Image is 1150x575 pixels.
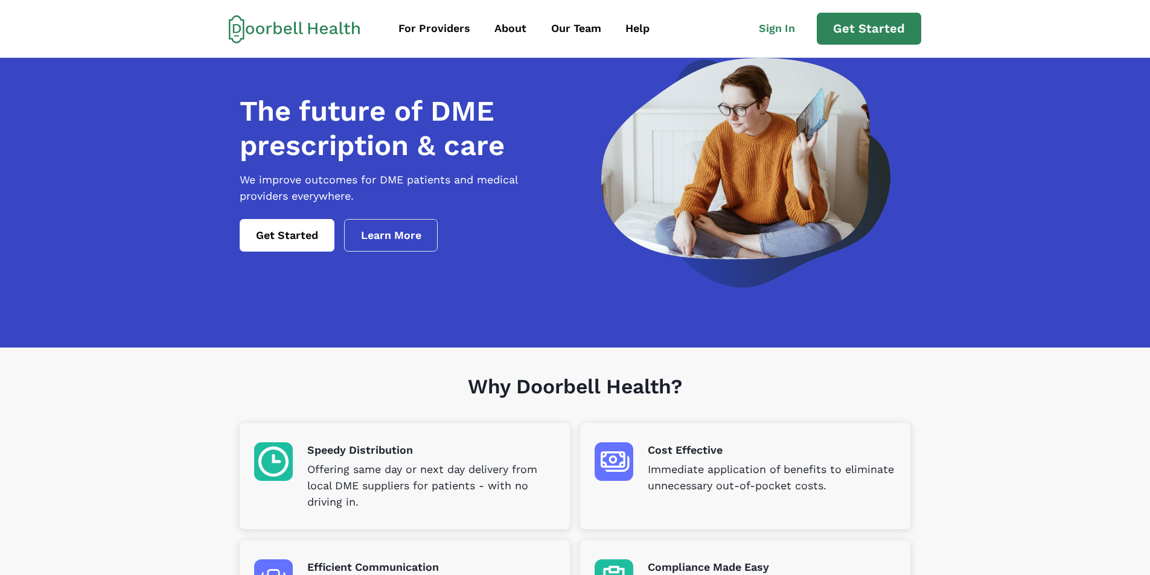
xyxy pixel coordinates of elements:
[240,94,568,162] h1: The future of DME prescription & care
[595,442,633,481] img: Cost Effective icon
[817,13,921,45] a: Get Started
[748,15,817,42] a: Sign In
[240,172,568,205] p: We improve outcomes for DME patients and medical providers everywhere.
[615,15,660,42] a: Help
[398,21,470,37] div: For Providers
[240,375,910,424] h1: Why Doorbell Health?
[307,442,555,459] p: Speedy Distribution
[388,15,481,42] a: For Providers
[484,15,537,42] a: About
[551,21,601,37] div: Our Team
[540,15,612,42] a: Our Team
[648,462,896,494] p: Immediate application of benefits to eliminate unnecessary out-of-pocket costs.
[254,442,293,481] img: Speedy Distribution icon
[625,21,650,37] div: Help
[601,58,890,288] img: a woman looking at a computer
[648,442,896,459] p: Cost Effective
[344,219,438,252] a: Learn More
[240,219,334,252] a: Get Started
[494,21,526,37] div: About
[307,462,555,510] p: Offering same day or next day delivery from local DME suppliers for patients - with no driving in.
